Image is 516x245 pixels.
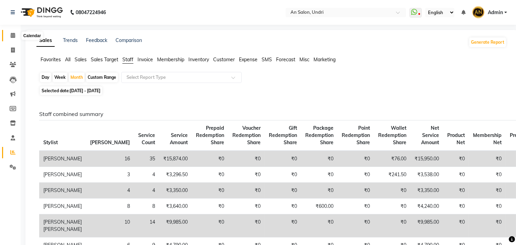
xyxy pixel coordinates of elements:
td: ₹0 [192,214,228,237]
td: 8 [86,199,134,214]
td: [PERSON_NAME] [PERSON_NAME] [39,214,86,237]
td: ₹0 [265,151,301,167]
a: Trends [63,37,78,43]
span: Invoice [138,56,153,63]
td: ₹15,950.00 [410,151,443,167]
td: ₹3,350.00 [410,183,443,199]
span: Wallet Redemption Share [378,125,406,146]
td: ₹0 [374,183,410,199]
td: ₹0 [469,214,506,237]
img: logo [18,3,65,22]
td: ₹0 [301,151,338,167]
td: ₹0 [469,151,506,167]
td: ₹0 [443,199,469,214]
td: ₹0 [301,183,338,199]
td: ₹0 [192,199,228,214]
td: 4 [134,183,159,199]
td: [PERSON_NAME] [39,167,86,183]
td: ₹241.50 [374,167,410,183]
td: ₹4,240.00 [410,199,443,214]
span: Point Redemption Share [342,125,370,146]
td: ₹0 [192,183,228,199]
td: ₹0 [469,167,506,183]
div: Week [53,73,67,82]
td: ₹0 [265,183,301,199]
span: Customer [213,56,235,63]
span: Selected date: [40,86,102,95]
td: ₹0 [443,167,469,183]
td: ₹0 [228,214,265,237]
td: [PERSON_NAME] [39,151,86,167]
a: Comparison [116,37,142,43]
td: ₹0 [265,199,301,214]
td: ₹0 [443,214,469,237]
td: ₹0 [228,167,265,183]
span: Staff [122,56,133,63]
td: ₹3,296.50 [159,167,192,183]
td: ₹3,350.00 [159,183,192,199]
span: [DATE] - [DATE] [70,88,100,93]
span: Voucher Redemption Share [232,125,261,146]
td: 3 [86,167,134,183]
td: ₹0 [443,151,469,167]
td: 35 [134,151,159,167]
td: ₹0 [301,167,338,183]
span: Service Count [138,132,155,146]
td: ₹0 [265,214,301,237]
td: ₹0 [338,199,374,214]
td: 4 [86,183,134,199]
td: ₹0 [338,214,374,237]
span: Expense [239,56,257,63]
span: Admin [488,9,503,16]
span: Service Amount [170,132,188,146]
td: ₹0 [228,183,265,199]
span: All [65,56,70,63]
td: ₹0 [301,214,338,237]
td: ₹0 [374,214,410,237]
span: Sales Target [91,56,118,63]
div: Month [69,73,85,82]
span: Inventory [188,56,209,63]
span: Membership Net [473,132,502,146]
span: Sales [75,56,87,63]
td: ₹76.00 [374,151,410,167]
td: ₹0 [228,199,265,214]
span: [PERSON_NAME] [90,139,130,146]
td: ₹0 [338,151,374,167]
td: ₹0 [443,183,469,199]
span: Stylist [43,139,58,146]
td: 4 [134,167,159,183]
div: Custom Range [86,73,118,82]
td: ₹0 [228,151,265,167]
td: ₹3,538.00 [410,167,443,183]
h6: Staff combined summary [39,111,501,117]
td: ₹9,985.00 [410,214,443,237]
span: SMS [262,56,272,63]
button: Generate Report [469,38,506,47]
td: ₹0 [192,167,228,183]
span: Marketing [314,56,336,63]
td: [PERSON_NAME] [39,183,86,199]
img: Admin [472,6,484,18]
span: Prepaid Redemption Share [196,125,224,146]
span: Package Redemption Share [305,125,333,146]
td: 8 [134,199,159,214]
td: ₹9,985.00 [159,214,192,237]
td: ₹0 [374,199,410,214]
span: Favorites [41,56,61,63]
b: 08047224946 [76,3,106,22]
td: 14 [134,214,159,237]
td: ₹0 [265,167,301,183]
span: Gift Redemption Share [269,125,297,146]
td: [PERSON_NAME] [39,199,86,214]
td: ₹0 [338,183,374,199]
div: Day [40,73,51,82]
td: ₹0 [192,151,228,167]
span: Misc [299,56,309,63]
td: ₹0 [469,183,506,199]
td: ₹0 [469,199,506,214]
td: ₹3,640.00 [159,199,192,214]
td: 16 [86,151,134,167]
td: ₹600.00 [301,199,338,214]
td: ₹0 [338,167,374,183]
